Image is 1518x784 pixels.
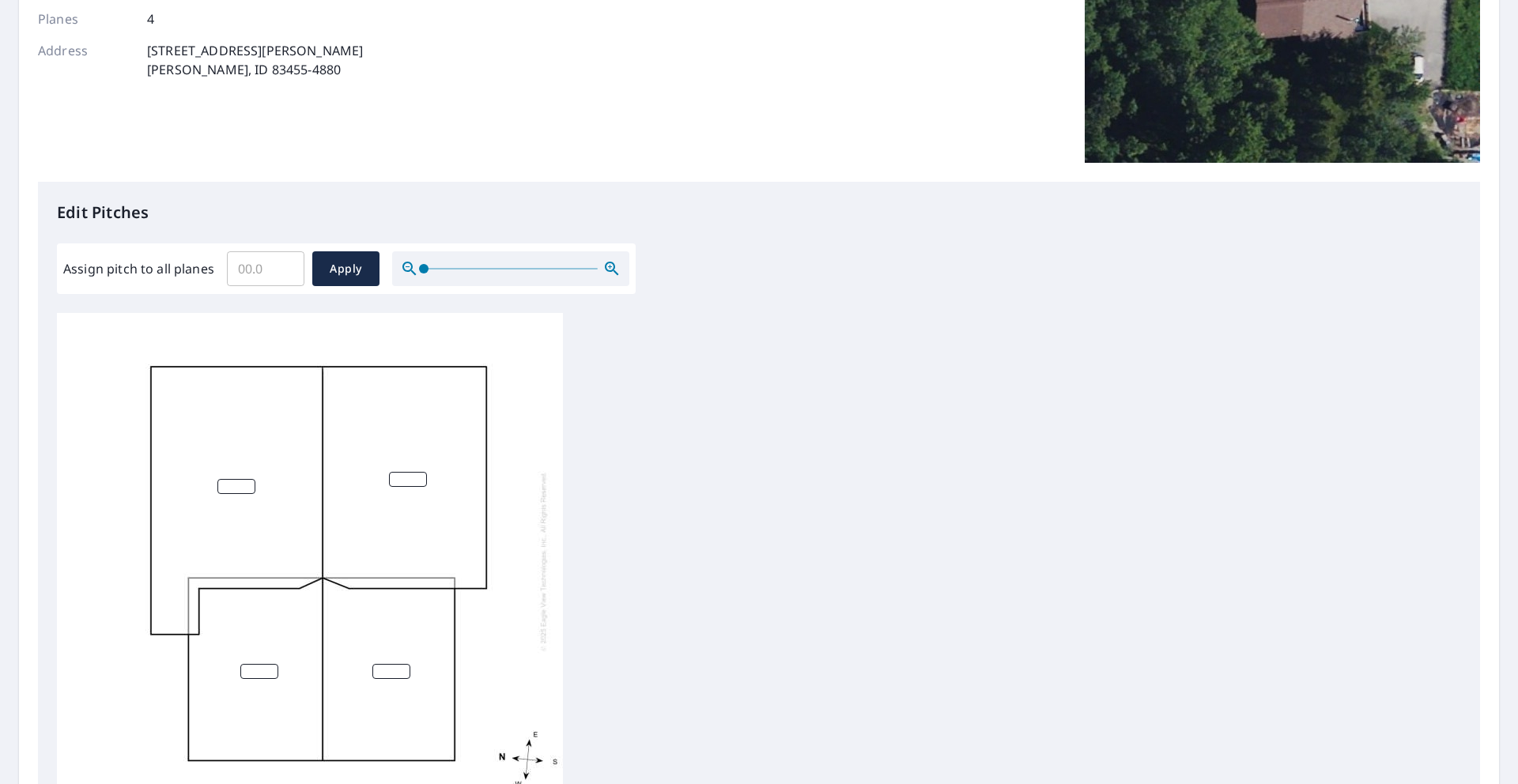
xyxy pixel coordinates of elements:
p: [STREET_ADDRESS][PERSON_NAME] [PERSON_NAME], ID 83455-4880 [147,41,363,79]
label: Assign pitch to all planes [63,259,214,278]
button: Apply [312,251,379,286]
p: Edit Pitches [57,201,1461,224]
p: Planes [38,9,133,28]
p: Address [38,41,133,79]
input: 00.0 [227,247,304,291]
span: Apply [325,259,367,279]
p: 4 [147,9,154,28]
